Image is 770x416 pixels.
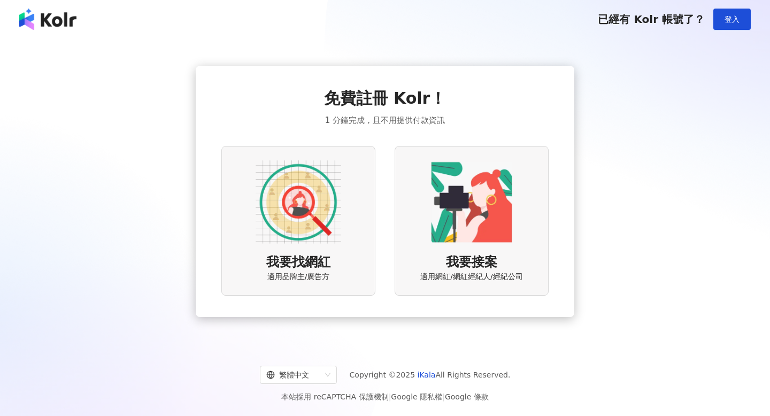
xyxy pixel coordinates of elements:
span: 我要接案 [446,253,497,272]
span: 免費註冊 Kolr！ [324,87,446,110]
span: | [389,392,391,401]
span: 登入 [725,15,740,24]
span: 適用網紅/網紅經紀人/經紀公司 [420,272,522,282]
span: 本站採用 reCAPTCHA 保護機制 [281,390,488,403]
a: iKala [418,371,436,379]
span: 已經有 Kolr 帳號了？ [598,13,705,26]
span: | [442,392,445,401]
div: 繁體中文 [266,366,321,383]
button: 登入 [713,9,751,30]
span: 適用品牌主/廣告方 [267,272,330,282]
a: Google 條款 [445,392,489,401]
img: AD identity option [256,159,341,245]
span: 我要找網紅 [266,253,330,272]
span: 1 分鐘完成，且不用提供付款資訊 [325,114,445,127]
a: Google 隱私權 [391,392,442,401]
span: Copyright © 2025 All Rights Reserved. [350,368,511,381]
img: logo [19,9,76,30]
img: KOL identity option [429,159,514,245]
